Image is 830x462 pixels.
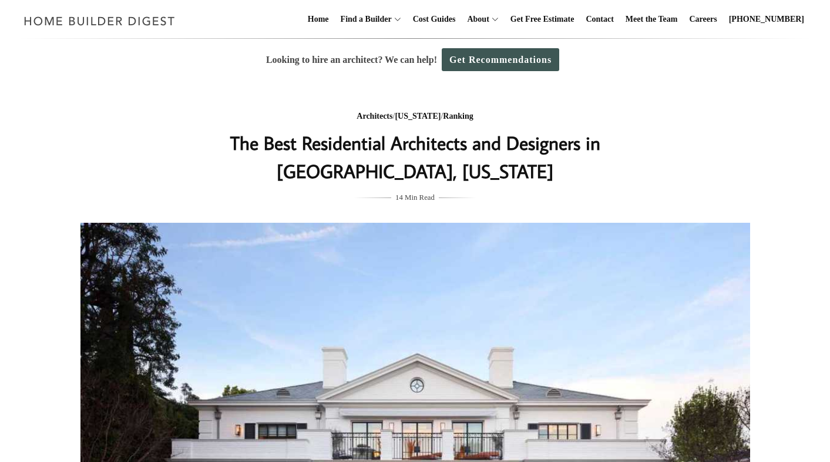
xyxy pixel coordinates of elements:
[581,1,618,38] a: Contact
[506,1,579,38] a: Get Free Estimate
[724,1,809,38] a: [PHONE_NUMBER]
[357,112,392,120] a: Architects
[443,112,473,120] a: Ranking
[303,1,334,38] a: Home
[19,9,180,32] img: Home Builder Digest
[621,1,683,38] a: Meet the Team
[181,109,650,124] div: / /
[181,129,650,185] h1: The Best Residential Architects and Designers in [GEOGRAPHIC_DATA], [US_STATE]
[395,191,435,204] span: 14 Min Read
[336,1,392,38] a: Find a Builder
[462,1,489,38] a: About
[408,1,461,38] a: Cost Guides
[395,112,441,120] a: [US_STATE]
[685,1,722,38] a: Careers
[442,48,559,71] a: Get Recommendations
